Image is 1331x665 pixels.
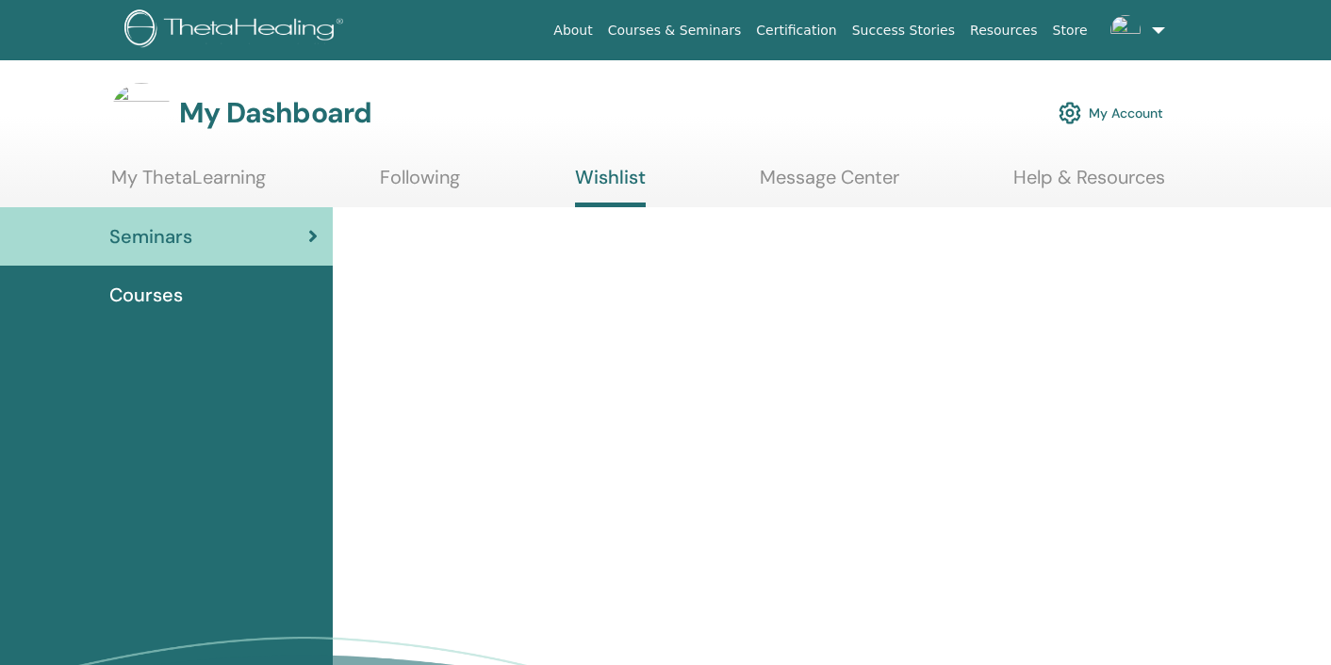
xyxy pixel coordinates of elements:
a: My ThetaLearning [111,166,266,203]
a: About [546,13,600,48]
span: Courses [109,281,183,309]
img: cog.svg [1059,97,1081,129]
img: logo.png [124,9,350,52]
a: Message Center [760,166,899,203]
a: Certification [748,13,844,48]
a: Store [1045,13,1095,48]
span: Seminars [109,222,192,251]
a: Following [380,166,460,203]
a: Resources [962,13,1045,48]
a: Wishlist [575,166,646,207]
a: Courses & Seminars [600,13,749,48]
a: My Account [1059,92,1163,134]
a: Help & Resources [1013,166,1165,203]
img: default.jpg [111,83,172,143]
img: default.jpg [1110,15,1141,45]
h3: My Dashboard [179,96,371,130]
a: Success Stories [845,13,962,48]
